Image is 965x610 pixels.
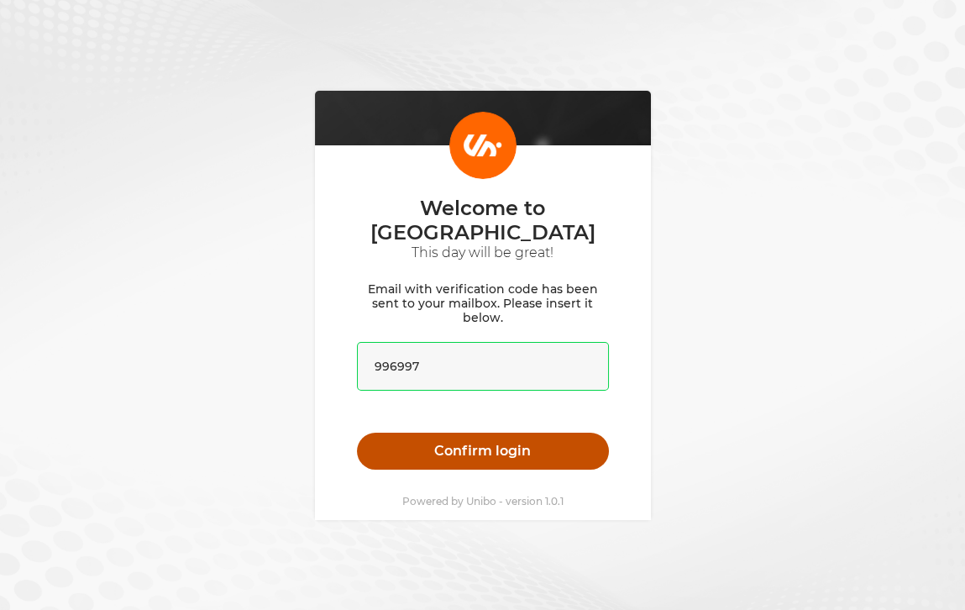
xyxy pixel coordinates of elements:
[402,495,564,507] p: Powered by Unibo - version 1.0.1
[357,245,609,261] p: This day will be great!
[357,433,609,470] button: Confirm login
[449,112,517,179] img: Login
[357,282,609,325] p: Email with verification code has been sent to your mailbox. Please insert it below.
[357,342,609,391] input: code
[357,196,609,245] p: Welcome to [GEOGRAPHIC_DATA]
